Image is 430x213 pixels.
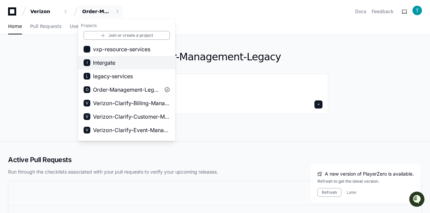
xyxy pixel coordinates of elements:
div: I [84,59,90,66]
a: Powered byPylon [48,123,82,128]
a: Home [8,19,22,34]
div: Start new chat [30,50,111,57]
h1: Projects [78,20,175,31]
button: Feedback [372,8,394,15]
span: vxp-resource-services [93,45,150,53]
a: Pull Requests [30,19,61,34]
span: Home [8,24,22,28]
span: Order-Management-Legacy [93,86,160,94]
span: [DATE] [62,90,75,95]
iframe: Open customer support [408,191,427,209]
div: Verizon [30,8,59,15]
div: Past conversations [7,73,45,79]
button: Later [347,190,357,195]
div: V [84,127,90,133]
button: Start new chat [115,52,123,60]
span: Verizon-Clarify-Event-Management [93,126,170,134]
button: See all [104,72,123,80]
img: 1756235613930-3d25f9e4-fa56-45dd-b3ad-e072dfbd1548 [7,50,19,62]
div: V [84,100,90,106]
span: • [58,90,60,95]
p: Run through the checklists associated with your pull requests to verify your upcoming releases. [8,169,422,175]
a: Users [70,19,83,34]
div: Order-Management-Legacy [82,8,111,15]
button: Verizon [28,5,71,18]
span: Verizon-Clarify-Customer-Management [93,113,170,121]
span: [DATE] [62,108,75,114]
span: Verizon-Clarify-Billing-Management [93,99,170,107]
div: Refresh to get the latest version. [317,179,414,184]
button: Refresh [317,188,341,197]
img: Tejeshwer Degala [7,102,18,113]
img: 7521149027303_d2c55a7ec3fe4098c2f6_72.png [14,50,26,62]
span: Tejeshwer Degala [21,108,56,114]
div: Welcome [7,27,123,37]
span: Pylon [67,123,82,128]
h1: Order-Management-Legacy [102,51,328,63]
img: PlayerZero [7,6,20,20]
button: Order-Management-Legacy [80,5,123,18]
div: We're offline, but we'll be back soon! [30,57,105,62]
span: Pull Requests [30,24,61,28]
a: Join or create a project [84,31,170,40]
div: L [84,73,90,80]
span: Intergate [93,59,115,67]
div: Verizon [78,19,175,141]
a: Docs [355,8,366,15]
img: Tejeshwer Degala [7,84,18,94]
span: legacy-services [93,72,133,80]
img: ACg8ocL-P3SnoSMinE6cJ4KuvimZdrZkjavFcOgZl8SznIp-YIbKyw=s96-c [412,6,422,15]
h2: Active Pull Requests [8,155,422,164]
div: V [84,113,90,120]
span: • [58,108,60,114]
span: A new version of PlayerZero is available. [325,171,414,177]
span: Tejeshwer Degala [21,90,56,95]
div: O [84,86,90,93]
span: Users [70,24,83,28]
